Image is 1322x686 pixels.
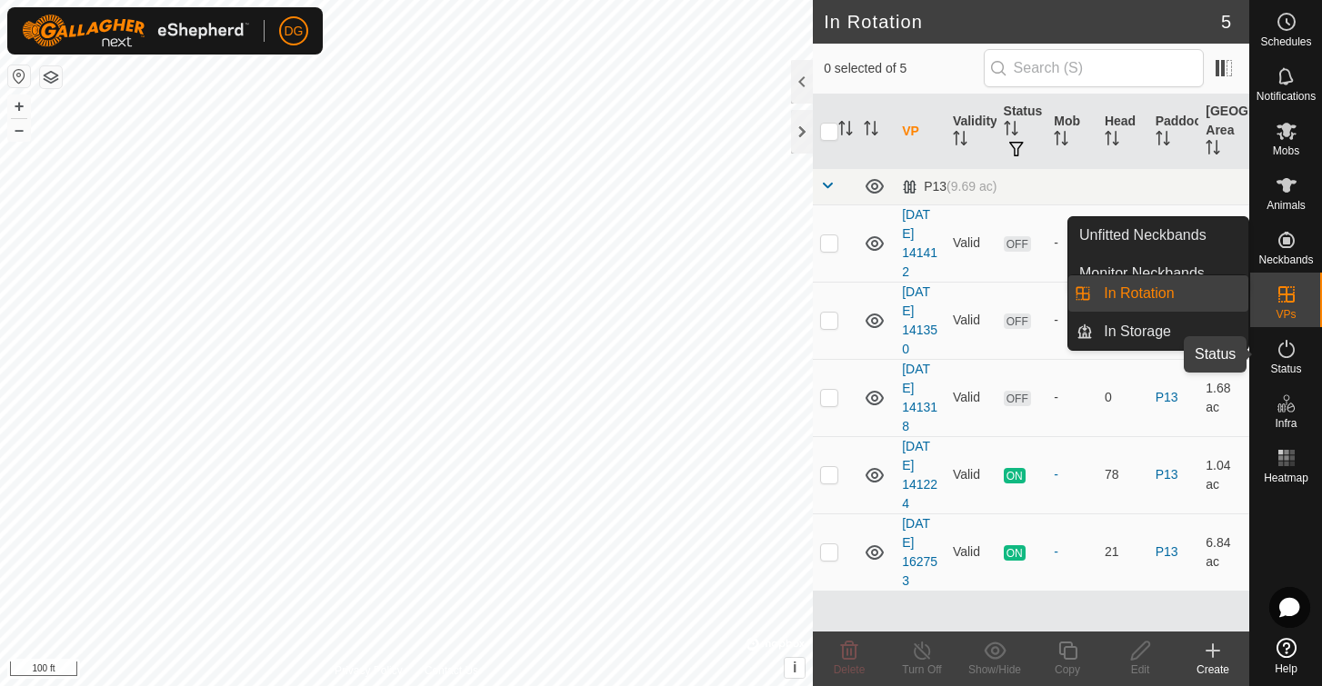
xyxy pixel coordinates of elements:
[1079,263,1205,284] span: Monitor Neckbands
[1104,283,1174,304] span: In Rotation
[8,119,30,141] button: –
[1276,309,1296,320] span: VPs
[1054,134,1068,148] p-sorticon: Activate to sort
[834,663,866,676] span: Delete
[1054,542,1090,562] div: -
[1198,359,1249,436] td: 1.68 ac
[946,513,997,591] td: Valid
[946,179,997,194] span: (9.69 ac)
[902,207,937,279] a: [DATE] 141412
[946,94,997,169] th: Validity
[1198,436,1249,513] td: 1.04 ac
[1097,436,1148,513] td: 78
[1267,200,1306,211] span: Animals
[1004,236,1031,252] span: OFF
[1273,145,1299,156] span: Mobs
[1004,545,1026,561] span: ON
[1054,311,1090,330] div: -
[1275,663,1297,674] span: Help
[1054,388,1090,407] div: -
[1148,94,1199,169] th: Paddock
[1093,275,1248,312] a: In Rotation
[1047,94,1097,169] th: Mob
[824,59,983,78] span: 0 selected of 5
[1097,204,1148,282] td: 0
[1156,467,1178,482] a: P13
[1270,363,1301,374] span: Status
[946,204,997,282] td: Valid
[1054,234,1090,253] div: -
[838,124,853,138] p-sorticon: Activate to sort
[1257,91,1316,102] span: Notifications
[285,22,304,41] span: DG
[902,439,937,511] a: [DATE] 141224
[793,660,796,675] span: i
[1260,36,1311,47] span: Schedules
[1079,224,1207,246] span: Unfitted Neckbands
[1004,313,1031,329] span: OFF
[1221,8,1231,35] span: 5
[824,11,1221,33] h2: In Rotation
[1198,204,1249,282] td: 2.82 ac
[1068,255,1248,292] a: Monitor Neckbands
[1093,313,1248,350] a: In Storage
[902,284,937,356] a: [DATE] 141350
[953,134,967,148] p-sorticon: Activate to sort
[946,359,997,436] td: Valid
[1198,94,1249,169] th: [GEOGRAPHIC_DATA] Area
[40,66,62,88] button: Map Layers
[22,15,249,47] img: Gallagher Logo
[1068,275,1248,312] li: In Rotation
[335,662,403,679] a: Privacy Policy
[1097,359,1148,436] td: 0
[8,65,30,87] button: Reset Map
[1054,465,1090,484] div: -
[1198,513,1249,591] td: 6.84 ac
[946,282,997,359] td: Valid
[1275,418,1297,429] span: Infra
[1156,390,1178,404] a: P13
[1206,143,1220,157] p-sorticon: Activate to sort
[1104,661,1177,678] div: Edit
[1031,661,1104,678] div: Copy
[984,49,1204,87] input: Search (S)
[902,516,937,588] a: [DATE] 162753
[946,436,997,513] td: Valid
[902,179,997,194] div: P13
[1104,321,1171,343] span: In Storage
[1068,217,1248,254] a: Unfitted Neckbands
[1068,313,1248,350] li: In Storage
[1250,631,1322,681] a: Help
[1156,544,1178,559] a: P13
[1177,661,1249,678] div: Create
[1264,472,1308,483] span: Heatmap
[1097,94,1148,169] th: Head
[1004,391,1031,406] span: OFF
[997,94,1047,169] th: Status
[958,661,1031,678] div: Show/Hide
[425,662,478,679] a: Contact Us
[1004,468,1026,483] span: ON
[902,362,937,433] a: [DATE] 141318
[864,124,878,138] p-sorticon: Activate to sort
[8,95,30,117] button: +
[1258,254,1313,265] span: Neckbands
[1004,124,1018,138] p-sorticon: Activate to sort
[1097,513,1148,591] td: 21
[785,658,805,678] button: i
[886,661,958,678] div: Turn Off
[1105,134,1119,148] p-sorticon: Activate to sort
[895,94,946,169] th: VP
[1156,134,1170,148] p-sorticon: Activate to sort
